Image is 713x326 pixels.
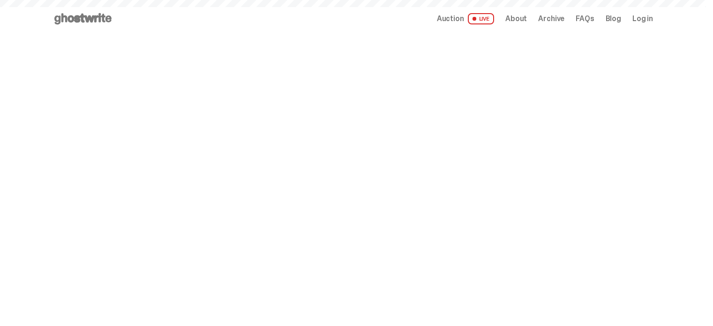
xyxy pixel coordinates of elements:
[538,15,564,23] a: Archive
[606,15,621,23] a: Blog
[576,15,594,23] a: FAQs
[437,15,464,23] span: Auction
[505,15,527,23] a: About
[468,13,495,24] span: LIVE
[632,15,653,23] a: Log in
[437,13,494,24] a: Auction LIVE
